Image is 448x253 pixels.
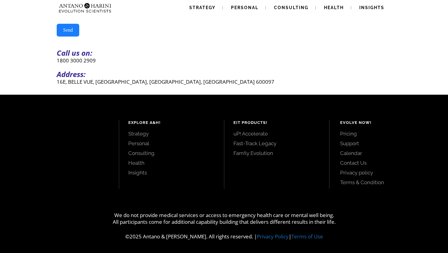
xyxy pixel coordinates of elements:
a: Contact Us [340,160,434,166]
button: Send [57,24,79,37]
a: Fam!ly Evolution [233,150,320,156]
span: Consulting [274,5,308,10]
a: Fast-Track Legacy [233,140,320,147]
h4: EIT Products! [233,120,320,126]
a: Terms of Use [291,233,323,240]
a: Privacy policy [340,169,434,176]
p: 16E, BELLE VUE, [GEOGRAPHIC_DATA], [GEOGRAPHIC_DATA], [GEOGRAPHIC_DATA] 600097 [57,78,391,85]
a: Support [340,140,434,147]
h4: Evolve Now! [340,120,434,126]
a: uP! Accelerate [233,130,320,137]
span: Health [324,5,344,10]
a: Insights [128,169,215,176]
h4: Explore A&H! [128,120,215,126]
strong: Call us on: [57,48,92,58]
a: Strategy [128,130,215,137]
a: Privacy Policy [257,233,289,240]
span: Insights [359,5,384,10]
a: Consulting [128,150,215,156]
p: 1800 3000 2909 [57,57,391,64]
a: Personal [128,140,215,147]
a: Pricing [340,130,434,137]
span: Personal [231,5,258,10]
a: Terms & Condition [340,179,434,186]
span: Strategy [189,5,215,10]
strong: Address: [57,69,86,79]
a: Health [128,160,215,166]
a: Calendar [340,150,434,156]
